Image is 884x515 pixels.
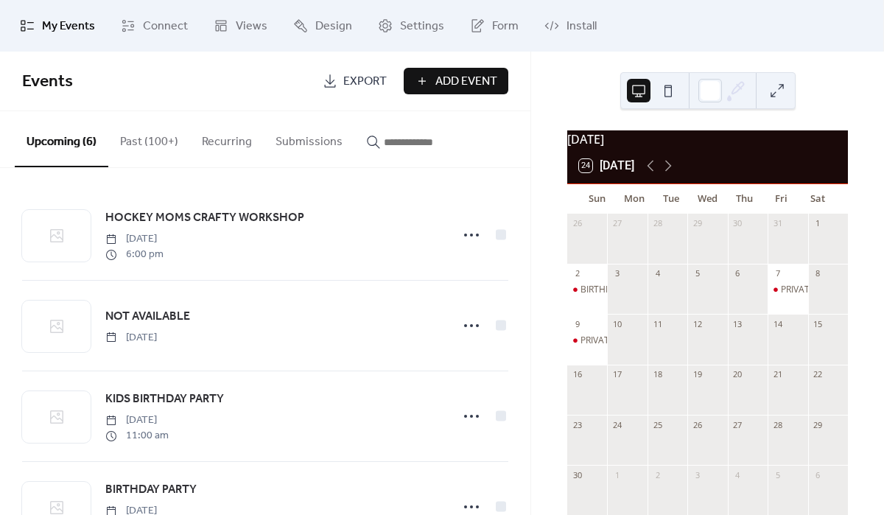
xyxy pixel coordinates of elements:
[616,184,653,214] div: Mon
[203,6,278,46] a: Views
[772,218,783,229] div: 31
[732,218,743,229] div: 30
[105,480,197,500] a: BIRTHDAY PARTY
[692,419,703,430] div: 26
[566,18,597,35] span: Install
[813,369,824,380] div: 22
[492,18,519,35] span: Form
[435,73,497,91] span: Add Event
[579,184,616,214] div: Sun
[611,369,622,380] div: 17
[692,318,703,329] div: 12
[567,334,607,347] div: PRIVATE BIRTHDAY PARTY
[768,284,807,296] div: PRIVATE HOLIDAY PARTY
[343,73,387,91] span: Export
[781,284,883,296] div: PRIVATE HOLIDAY PARTY
[572,268,583,279] div: 2
[652,268,663,279] div: 4
[611,218,622,229] div: 27
[611,469,622,480] div: 1
[572,369,583,380] div: 16
[732,268,743,279] div: 6
[400,18,444,35] span: Settings
[105,307,190,326] a: NOT AVAILABLE
[574,155,639,176] button: 24[DATE]
[690,184,726,214] div: Wed
[692,268,703,279] div: 5
[772,469,783,480] div: 5
[813,419,824,430] div: 29
[692,369,703,380] div: 19
[772,419,783,430] div: 28
[732,318,743,329] div: 13
[732,419,743,430] div: 27
[567,284,607,296] div: BIRTHDAY PARTY
[110,6,199,46] a: Connect
[572,419,583,430] div: 23
[580,334,688,347] div: PRIVATE BIRTHDAY PARTY
[404,68,508,94] button: Add Event
[143,18,188,35] span: Connect
[652,369,663,380] div: 18
[611,318,622,329] div: 10
[652,318,663,329] div: 11
[772,318,783,329] div: 14
[652,469,663,480] div: 2
[42,18,95,35] span: My Events
[105,209,304,228] a: HOCKEY MOMS CRAFTY WORKSHOP
[105,330,157,346] span: [DATE]
[105,247,164,262] span: 6:00 pm
[813,318,824,329] div: 15
[108,111,190,166] button: Past (100+)
[813,469,824,480] div: 6
[762,184,799,214] div: Fri
[264,111,354,166] button: Submissions
[567,130,848,148] div: [DATE]
[611,419,622,430] div: 24
[799,184,836,214] div: Sat
[367,6,455,46] a: Settings
[572,469,583,480] div: 30
[732,369,743,380] div: 20
[611,268,622,279] div: 3
[692,218,703,229] div: 29
[572,318,583,329] div: 9
[732,469,743,480] div: 4
[772,369,783,380] div: 21
[105,413,169,428] span: [DATE]
[813,268,824,279] div: 8
[459,6,530,46] a: Form
[105,231,164,247] span: [DATE]
[692,469,703,480] div: 3
[282,6,363,46] a: Design
[105,308,190,326] span: NOT AVAILABLE
[572,218,583,229] div: 26
[15,111,108,167] button: Upcoming (6)
[533,6,608,46] a: Install
[105,209,304,227] span: HOCKEY MOMS CRAFTY WORKSHOP
[652,218,663,229] div: 28
[22,66,73,98] span: Events
[105,428,169,444] span: 11:00 am
[105,481,197,499] span: BIRTHDAY PARTY
[105,390,224,409] a: KIDS BIRTHDAY PARTY
[726,184,762,214] div: Thu
[580,284,652,296] div: BIRTHDAY PARTY
[105,390,224,408] span: KIDS BIRTHDAY PARTY
[315,18,352,35] span: Design
[652,419,663,430] div: 25
[813,218,824,229] div: 1
[190,111,264,166] button: Recurring
[312,68,398,94] a: Export
[236,18,267,35] span: Views
[653,184,690,214] div: Tue
[772,268,783,279] div: 7
[9,6,106,46] a: My Events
